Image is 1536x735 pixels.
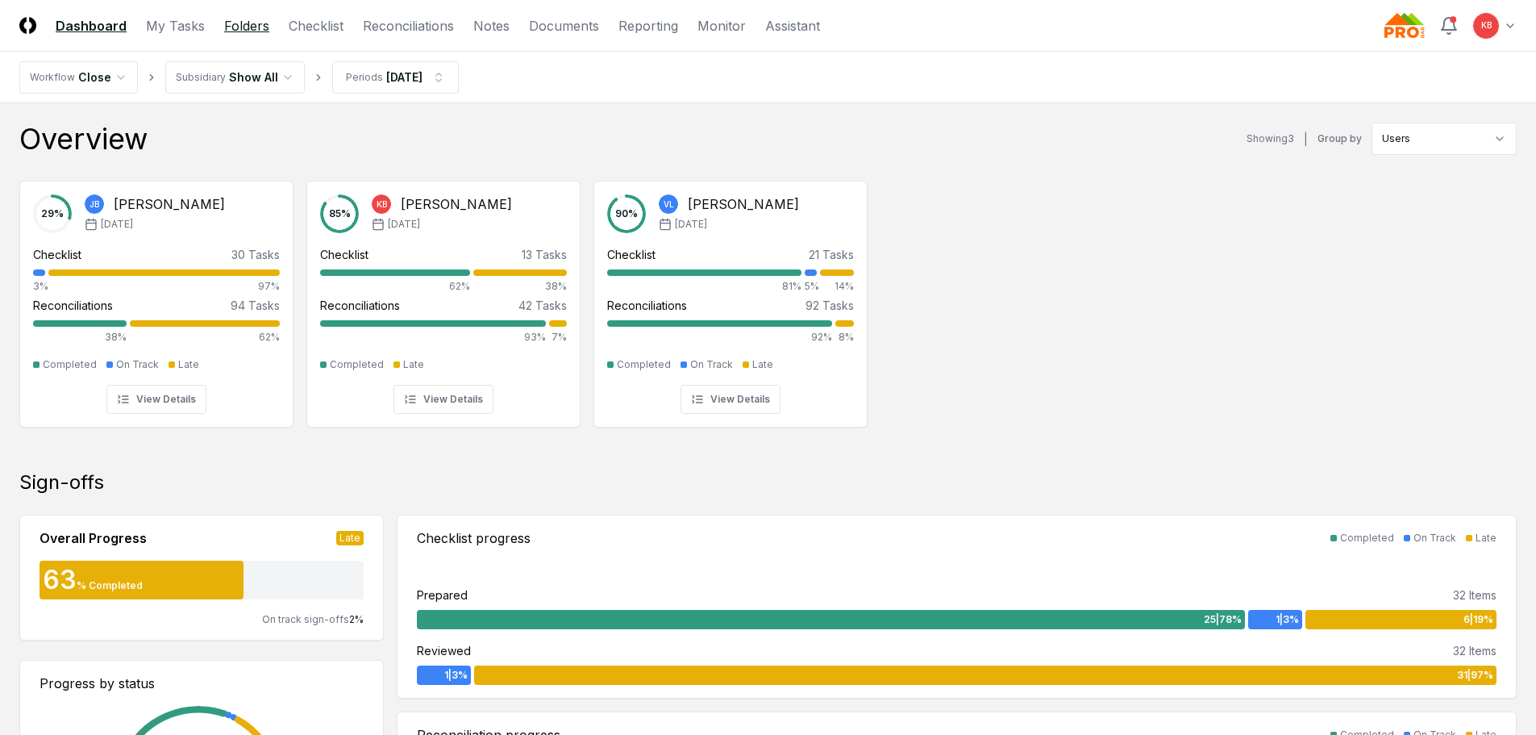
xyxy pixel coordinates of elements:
[19,61,459,94] nav: breadcrumb
[607,297,687,314] div: Reconciliations
[306,168,581,428] a: 85%KB[PERSON_NAME][DATE]Checklist13 Tasks62%38%Reconciliations42 Tasks93%7%CompletedLateView Details
[1247,132,1294,146] div: Showing 3
[377,198,387,211] span: KB
[401,194,512,214] div: [PERSON_NAME]
[19,470,1517,495] div: Sign-offs
[336,531,364,545] div: Late
[56,16,127,35] a: Dashboard
[332,61,459,94] button: Periods[DATE]
[835,330,854,345] div: 8%
[116,357,159,372] div: On Track
[320,246,368,263] div: Checklist
[393,385,493,414] button: View Details
[607,279,801,294] div: 81%
[1471,11,1501,40] button: KB
[176,70,226,85] div: Subsidiary
[473,279,567,294] div: 38%
[178,357,199,372] div: Late
[664,198,674,211] span: VL
[1384,13,1426,39] img: Probar logo
[363,16,454,35] a: Reconciliations
[529,16,599,35] a: Documents
[101,217,133,232] span: [DATE]
[388,217,420,232] span: [DATE]
[43,357,97,372] div: Completed
[320,297,400,314] div: Reconciliations
[262,613,349,625] span: On track sign-offs
[33,297,113,314] div: Reconciliations
[89,198,99,211] span: JB
[19,168,293,428] a: 29%JB[PERSON_NAME][DATE]Checklist30 Tasks3%97%Reconciliations94 Tasks38%62%CompletedOn TrackLateV...
[618,16,678,35] a: Reporting
[289,16,343,35] a: Checklist
[1204,612,1242,627] span: 25 | 78 %
[417,587,468,603] div: Prepared
[1453,642,1496,659] div: 32 Items
[77,578,143,593] div: % Completed
[1481,19,1492,31] span: KB
[33,330,127,345] div: 38%
[231,246,280,263] div: 30 Tasks
[681,385,780,414] button: View Details
[386,69,423,86] div: [DATE]
[805,279,817,294] div: 5%
[320,330,546,345] div: 93%
[675,217,707,232] span: [DATE]
[1304,131,1308,148] div: |
[106,385,206,414] button: View Details
[752,357,773,372] div: Late
[40,567,77,593] div: 63
[473,16,510,35] a: Notes
[1463,612,1493,627] span: 6 | 19 %
[1413,531,1456,545] div: On Track
[765,16,820,35] a: Assistant
[688,194,799,214] div: [PERSON_NAME]
[130,330,280,345] div: 62%
[522,246,567,263] div: 13 Tasks
[114,194,225,214] div: [PERSON_NAME]
[697,16,746,35] a: Monitor
[518,297,567,314] div: 42 Tasks
[593,168,868,428] a: 90%VL[PERSON_NAME][DATE]Checklist21 Tasks81%5%14%Reconciliations92 Tasks92%8%CompletedOn TrackLat...
[607,246,656,263] div: Checklist
[403,357,424,372] div: Late
[19,17,36,34] img: Logo
[30,70,75,85] div: Workflow
[1457,668,1493,683] span: 31 | 97 %
[40,674,364,693] div: Progress by status
[48,279,280,294] div: 97%
[33,279,45,294] div: 3%
[40,528,147,548] div: Overall Progress
[19,123,148,155] div: Overview
[1317,134,1362,144] label: Group by
[617,357,671,372] div: Completed
[1276,612,1299,627] span: 1 | 3 %
[33,246,81,263] div: Checklist
[1476,531,1496,545] div: Late
[330,357,384,372] div: Completed
[690,357,733,372] div: On Track
[809,246,854,263] div: 21 Tasks
[1453,587,1496,603] div: 32 Items
[607,330,832,345] div: 92%
[549,330,567,345] div: 7%
[346,70,383,85] div: Periods
[320,279,470,294] div: 62%
[417,528,531,548] div: Checklist progress
[805,297,854,314] div: 92 Tasks
[1340,531,1394,545] div: Completed
[820,279,854,294] div: 14%
[417,642,471,659] div: Reviewed
[146,16,205,35] a: My Tasks
[397,515,1517,699] a: Checklist progressCompletedOn TrackLatePrepared32 Items25|78%1|3%6|19%Reviewed32 Items1|3%31|97%
[349,613,364,625] span: 2 %
[224,16,269,35] a: Folders
[231,297,280,314] div: 94 Tasks
[444,668,468,683] span: 1 | 3 %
